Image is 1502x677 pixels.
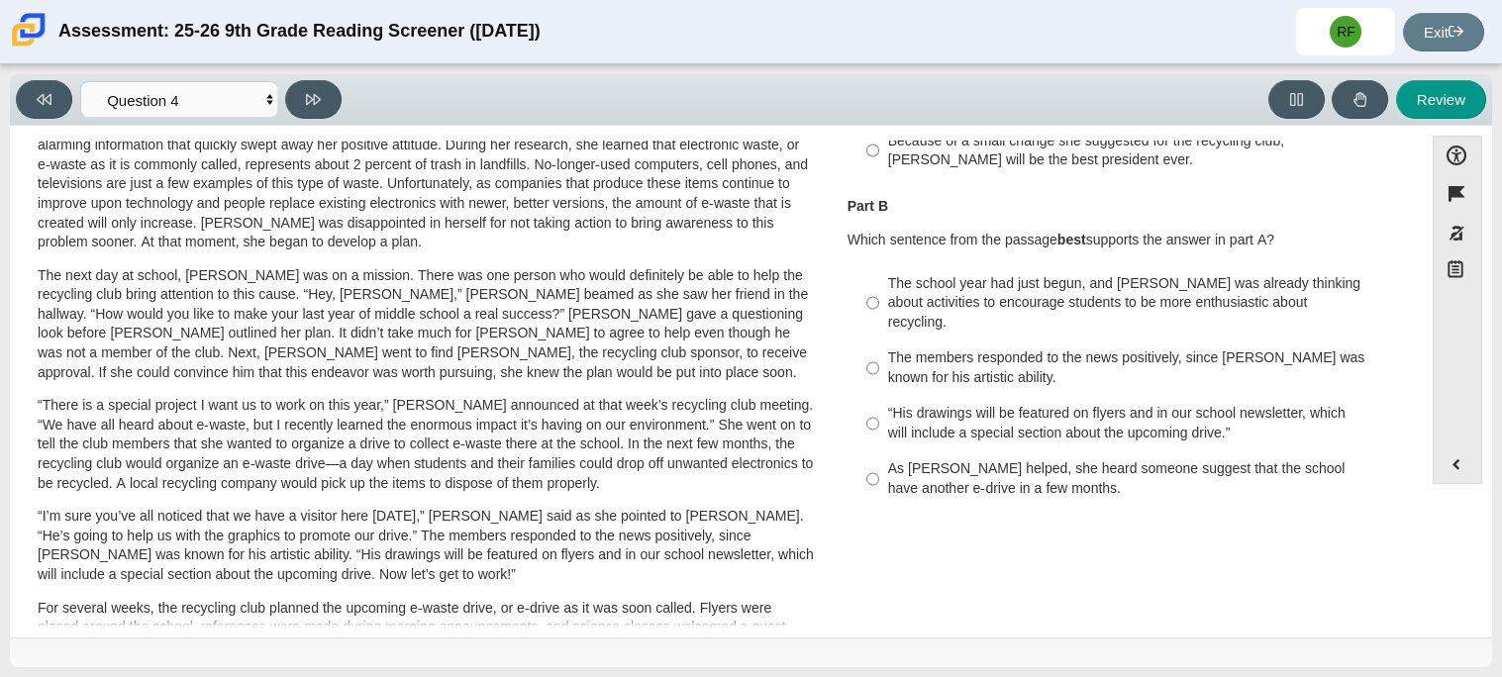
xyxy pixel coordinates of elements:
div: Assessment items [20,136,1413,629]
div: The members responded to the news positively, since [PERSON_NAME] was known for his artistic abil... [888,348,1388,387]
div: As [PERSON_NAME] helped, she heard someone suggest that the school have another e-drive in a few ... [888,459,1388,498]
button: Notepad [1433,252,1482,293]
button: Open Accessibility Menu [1433,136,1482,174]
button: Raise Your Hand [1332,80,1388,119]
div: The school year had just begun, and [PERSON_NAME] was already thinking about activities to encour... [888,274,1388,333]
div: Because of a small change she suggested for the recycling club, [PERSON_NAME] will be the best pr... [888,132,1388,170]
button: Toggle response masking [1433,214,1482,252]
div: “His drawings will be featured on flyers and in our school newsletter, which will include a speci... [888,404,1388,442]
button: Expand menu. Displays the button labels. [1434,445,1481,483]
b: Part B [848,197,888,215]
a: Exit [1403,13,1484,51]
b: best [1057,231,1086,248]
div: Assessment: 25-26 9th Grade Reading Screener ([DATE]) [58,8,541,55]
p: The next day at school, [PERSON_NAME] was on a mission. There was one person who would definitely... [38,266,815,383]
span: RF [1337,25,1355,39]
p: “I’m sure you’ve all noticed that we have a visitor here [DATE],” [PERSON_NAME] said as she point... [38,507,815,584]
p: Which sentence from the passage supports the answer in part A? [848,231,1398,250]
img: Carmen School of Science & Technology [8,9,50,50]
button: Flag item [1433,174,1482,213]
button: Review [1396,80,1486,119]
a: Carmen School of Science & Technology [8,37,50,53]
p: For several weeks, the recycling club planned the upcoming e-waste drive, or e-drive as it was so... [38,599,815,657]
p: “There is a special project I want us to work on this year,” [PERSON_NAME] announced at that week... [38,396,815,493]
p: [PERSON_NAME] went home at the end of the day, feeling optimistic about the school year. She sat ... [38,97,815,252]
